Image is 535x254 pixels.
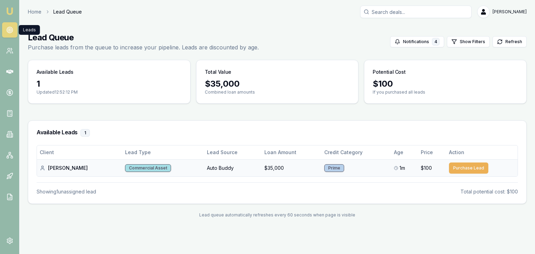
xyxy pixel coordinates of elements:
div: Commercial Asset [125,164,171,172]
div: $ 35,000 [205,78,350,89]
button: Refresh [493,36,527,47]
span: 1m [400,165,405,172]
h1: Lead Queue [28,32,259,43]
button: Notifications4 [390,36,444,47]
p: Updated 12:52:12 PM [37,89,182,95]
span: Lead Queue [53,8,82,15]
th: Lead Type [122,145,204,159]
img: emu-icon-u.png [6,7,14,15]
input: Search deals [360,6,472,18]
th: Credit Category [321,145,391,159]
h3: Available Leads [37,69,73,76]
div: 1 [37,78,182,89]
div: Prime [324,164,344,172]
div: 1 [80,129,90,137]
span: [PERSON_NAME] [493,9,527,15]
th: Loan Amount [262,145,321,159]
th: Age [391,145,418,159]
p: Combined loan amounts [205,89,350,95]
button: Purchase Lead [449,162,488,174]
h3: Total Value [205,69,231,76]
div: Showing 1 unassigned lead [37,188,96,195]
button: Show Filters [447,36,490,47]
div: Leads [19,25,40,35]
th: Action [446,145,518,159]
h3: Potential Cost [373,69,405,76]
p: If you purchased all leads [373,89,518,95]
span: $100 [421,165,432,172]
nav: breadcrumb [28,8,82,15]
div: 4 [432,38,440,46]
div: Lead queue automatically refreshes every 60 seconds when page is visible [28,212,527,218]
th: Lead Source [204,145,262,159]
h3: Available Leads [37,129,518,137]
div: $ 100 [373,78,518,89]
p: Purchase leads from the queue to increase your pipeline. Leads are discounted by age. [28,43,259,51]
th: Price [418,145,446,159]
td: Auto Buddy [204,159,262,176]
th: Client [37,145,122,159]
a: Home [28,8,41,15]
div: [PERSON_NAME] [40,165,119,172]
td: $35,000 [262,159,321,176]
div: Total potential cost: $100 [460,188,518,195]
